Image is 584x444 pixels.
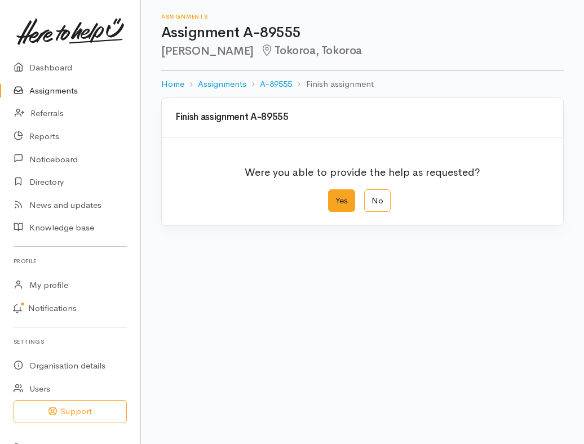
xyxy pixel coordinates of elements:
[328,189,355,212] label: Yes
[161,71,564,97] nav: breadcrumb
[198,78,246,91] a: Assignments
[292,78,373,91] li: Finish assignment
[260,43,362,57] span: Tokoroa, Tokoroa
[14,334,127,349] h6: Settings
[175,112,550,123] h3: Finish assignment A-89555
[260,78,292,91] a: A-89555
[161,25,564,41] h1: Assignment A-89555
[161,45,564,57] h2: [PERSON_NAME]
[245,158,480,180] p: Were you able to provide the help as requested?
[161,78,184,91] a: Home
[14,400,127,423] button: Support
[161,14,564,20] h6: Assignments
[364,189,391,212] label: No
[14,254,127,269] h6: Profile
